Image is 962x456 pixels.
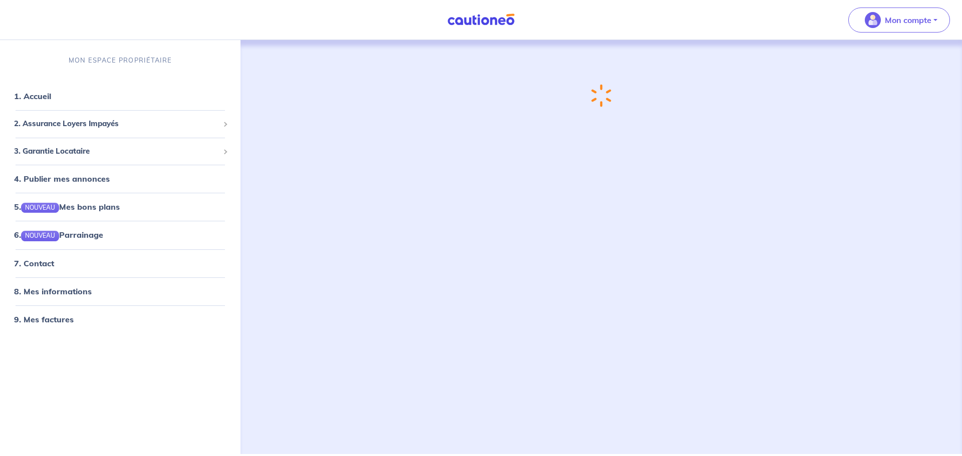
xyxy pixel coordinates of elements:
[14,314,74,324] a: 9. Mes factures
[14,230,103,240] a: 6.NOUVEAUParrainage
[14,286,92,296] a: 8. Mes informations
[4,169,236,189] div: 4. Publier mes annonces
[14,146,219,157] span: 3. Garantie Locataire
[865,12,881,28] img: illu_account_valid_menu.svg
[885,14,931,26] p: Mon compte
[4,197,236,217] div: 5.NOUVEAUMes bons plans
[14,91,51,101] a: 1. Accueil
[4,225,236,245] div: 6.NOUVEAUParrainage
[591,84,611,107] img: loading-spinner
[443,14,519,26] img: Cautioneo
[4,281,236,301] div: 8. Mes informations
[4,86,236,106] div: 1. Accueil
[14,202,120,212] a: 5.NOUVEAUMes bons plans
[848,8,950,33] button: illu_account_valid_menu.svgMon compte
[69,56,172,65] p: MON ESPACE PROPRIÉTAIRE
[4,114,236,134] div: 2. Assurance Loyers Impayés
[14,174,110,184] a: 4. Publier mes annonces
[4,253,236,273] div: 7. Contact
[4,309,236,329] div: 9. Mes factures
[4,142,236,161] div: 3. Garantie Locataire
[14,258,54,268] a: 7. Contact
[14,118,219,130] span: 2. Assurance Loyers Impayés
